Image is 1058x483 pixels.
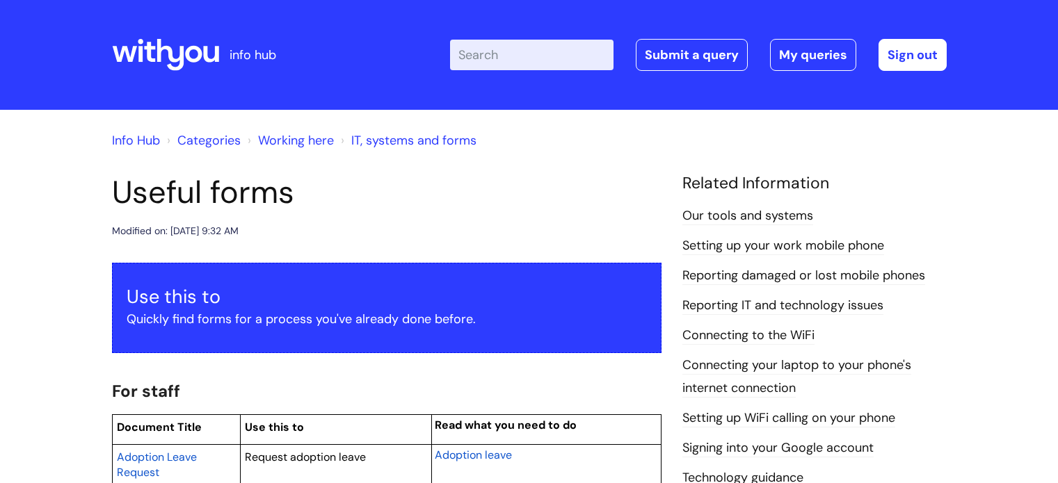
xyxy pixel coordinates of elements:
[117,448,197,480] a: Adoption Leave Request
[117,450,197,480] span: Adoption Leave Request
[244,129,334,152] li: Working here
[177,132,241,149] a: Categories
[127,308,647,330] p: Quickly find forms for a process you've already done before.
[351,132,476,149] a: IT, systems and forms
[230,44,276,66] p: info hub
[682,207,813,225] a: Our tools and systems
[245,450,366,464] span: Request adoption leave
[682,357,911,397] a: Connecting your laptop to your phone's internet connection
[435,418,577,432] span: Read what you need to do
[112,222,239,240] div: Modified on: [DATE] 9:32 AM
[127,286,647,308] h3: Use this to
[682,327,815,345] a: Connecting to the WiFi
[435,448,512,462] span: Adoption leave
[112,380,180,402] span: For staff
[636,39,748,71] a: Submit a query
[435,446,512,463] a: Adoption leave
[682,174,947,193] h4: Related Information
[112,132,160,149] a: Info Hub
[682,267,925,285] a: Reporting damaged or lost mobile phones
[117,420,202,434] span: Document Title
[682,409,895,427] a: Setting up WiFi calling on your phone
[450,40,614,70] input: Search
[682,237,884,255] a: Setting up your work mobile phone
[450,39,947,71] div: | -
[245,420,304,434] span: Use this to
[163,129,241,152] li: Solution home
[682,439,874,457] a: Signing into your Google account
[682,297,883,315] a: Reporting IT and technology issues
[112,174,662,211] h1: Useful forms
[770,39,856,71] a: My queries
[337,129,476,152] li: IT, systems and forms
[879,39,947,71] a: Sign out
[258,132,334,149] a: Working here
